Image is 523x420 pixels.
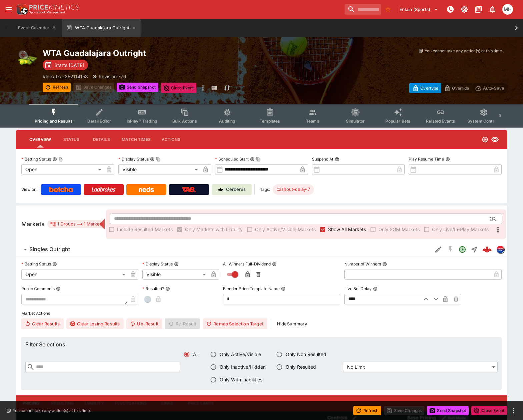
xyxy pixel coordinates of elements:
div: Visible [142,269,208,280]
img: Neds [139,187,154,192]
p: All Winners Full-Dividend [223,261,271,267]
img: Ladbrokes [91,187,116,192]
button: Send Snapshot [427,406,469,415]
span: Simulator [346,119,365,124]
button: Toggle light/dark mode [458,3,470,15]
a: Cerberus [212,184,252,195]
button: WTA Guadalajara Outright [62,19,141,37]
button: Auto-Save [472,83,507,93]
span: Include Resulted Markets [117,226,173,233]
button: Documentation [472,3,484,15]
button: Blender Price Template Name [281,286,286,291]
button: Event Calendar [14,19,61,37]
div: Event type filters [29,104,494,128]
span: Pricing and Results [35,119,73,124]
button: Clear Losing Results [66,318,124,329]
p: Display Status [118,156,149,162]
button: Select Tenant [395,4,442,15]
p: Resulted? [142,286,164,291]
button: Play Resume Time [445,157,450,162]
svg: More [494,226,502,234]
button: Match Times [116,132,156,148]
button: more [199,83,207,93]
button: Betting StatusCopy To Clipboard [52,157,57,162]
label: View on : [21,184,38,195]
button: HideSummary [273,318,311,329]
button: Open [487,213,499,225]
button: Copy To Clipboard [256,157,261,162]
button: Price Limits [182,395,220,411]
p: Play Resume Time [409,156,444,162]
button: Actions [156,132,186,148]
button: Singles Outright [16,243,432,256]
button: Edit Detail [432,243,444,255]
p: Display Status [142,261,173,267]
button: Refresh [43,83,71,92]
img: logo-cerberus--red.svg [482,245,492,254]
button: Close Event [161,83,197,93]
span: System Controls [467,119,500,124]
span: Re-Result [165,318,200,329]
img: PriceKinetics Logo [15,3,28,16]
span: Only Live/In-Play Markets [432,226,489,233]
h5: Markets [21,220,45,228]
button: Scheduled StartCopy To Clipboard [250,157,255,162]
button: Betting Status [52,262,57,266]
button: NOT Connected to PK [444,3,456,15]
span: Auditing [219,119,235,124]
button: Resulted? [165,286,170,291]
label: Market Actions [21,308,502,318]
span: Only Non Resulted [286,351,326,358]
img: Sportsbook Management [29,11,65,14]
p: Cerberus [226,186,246,193]
p: Override [452,85,469,92]
span: Only Resulted [286,363,316,370]
img: tennis.png [16,48,37,69]
svg: Visible [491,136,499,144]
p: Betting Status [21,156,51,162]
svg: Open [458,245,466,253]
button: Number of Winners [382,262,387,266]
button: Pricing [16,395,46,411]
button: Overtype [409,83,441,93]
button: Liability [79,395,109,411]
span: InPlay™ Trading [127,119,157,124]
p: You cannot take any action(s) at this time. [425,48,503,54]
button: Michael Hutchinson [500,2,515,17]
p: Suspend At [312,156,333,162]
button: Refresh [353,406,381,415]
img: lclkafka [497,246,504,253]
button: Open [456,243,468,255]
p: Number of Winners [344,261,381,267]
button: Copy To Clipboard [58,157,63,162]
button: Un-Result [126,318,162,329]
p: You cannot take any action(s) at this time. [13,408,91,414]
h6: Singles Outright [29,246,70,253]
button: Copy To Clipboard [156,157,161,162]
p: Copy To Clipboard [43,73,88,80]
button: Clear Results [21,318,64,329]
button: Override [441,83,472,93]
button: Notifications [486,3,498,15]
span: Popular Bets [385,119,410,124]
button: Remap Selection Target [203,318,267,329]
span: Only With Liabilities [220,376,262,383]
img: PriceKinetics [29,5,79,10]
div: No Limit [343,362,498,372]
p: Scheduled Start [215,156,249,162]
button: Send Snapshot [117,83,158,92]
p: Public Comments [21,286,55,291]
button: No Bookmarks [383,4,393,15]
button: Fluctuations [110,395,152,411]
div: Open [21,164,104,175]
p: Betting Status [21,261,51,267]
p: Blender Price Template Name [223,286,280,291]
h2: Copy To Clipboard [43,48,275,58]
span: Templates [260,119,280,124]
span: Detail Editor [87,119,111,124]
button: Status [56,132,86,148]
p: Live Bet Delay [344,286,372,291]
button: All Winners Full-Dividend [272,262,277,266]
p: Overtype [420,85,438,92]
